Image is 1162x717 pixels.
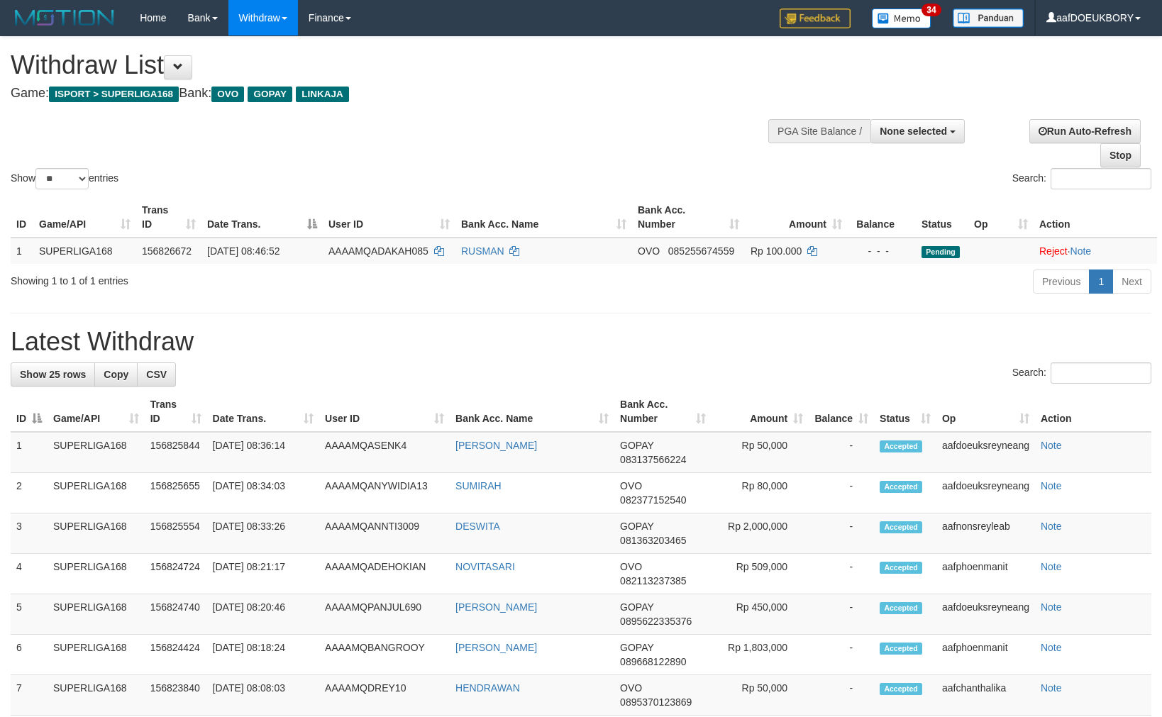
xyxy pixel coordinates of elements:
[1012,168,1151,189] label: Search:
[11,432,48,473] td: 1
[620,494,686,506] span: Copy 082377152540 to clipboard
[142,245,192,257] span: 156826672
[620,696,692,708] span: Copy 0895370123869 to clipboard
[1041,561,1062,572] a: Note
[11,362,95,387] a: Show 25 rows
[48,391,145,432] th: Game/API: activate to sort column ascending
[11,328,1151,356] h1: Latest Withdraw
[49,87,179,102] span: ISPORT > SUPERLIGA168
[620,656,686,667] span: Copy 089668122890 to clipboard
[809,594,874,635] td: -
[880,683,922,695] span: Accepted
[809,391,874,432] th: Balance: activate to sort column ascending
[916,197,968,238] th: Status
[620,561,642,572] span: OVO
[48,635,145,675] td: SUPERLIGA168
[455,682,520,694] a: HENDRAWAN
[751,245,802,257] span: Rp 100.000
[745,197,848,238] th: Amount: activate to sort column ascending
[104,369,128,380] span: Copy
[207,245,280,257] span: [DATE] 08:46:52
[968,197,1034,238] th: Op: activate to sort column ascending
[11,197,33,238] th: ID
[207,391,319,432] th: Date Trans.: activate to sort column ascending
[319,554,450,594] td: AAAAMQADEHOKIAN
[1041,440,1062,451] a: Note
[323,197,455,238] th: User ID: activate to sort column ascending
[1112,269,1151,294] a: Next
[614,391,712,432] th: Bank Acc. Number: activate to sort column ascending
[207,594,319,635] td: [DATE] 08:20:46
[48,675,145,716] td: SUPERLIGA168
[11,51,760,79] h1: Withdraw List
[11,7,118,28] img: MOTION_logo.png
[1029,119,1141,143] a: Run Auto-Refresh
[207,473,319,513] td: [DATE] 08:34:03
[620,601,653,613] span: GOPAY
[1051,362,1151,384] input: Search:
[1033,269,1090,294] a: Previous
[712,473,809,513] td: Rp 80,000
[848,197,916,238] th: Balance
[953,9,1024,28] img: panduan.png
[450,391,614,432] th: Bank Acc. Name: activate to sort column ascending
[620,642,653,653] span: GOPAY
[936,554,1035,594] td: aafphoenmanit
[712,432,809,473] td: Rp 50,000
[872,9,931,28] img: Button%20Memo.svg
[1041,601,1062,613] a: Note
[455,480,502,491] a: SUMIRAH
[319,473,450,513] td: AAAAMQANYWIDIA13
[319,513,450,554] td: AAAAMQANNTI3009
[48,513,145,554] td: SUPERLIGA168
[712,675,809,716] td: Rp 50,000
[809,473,874,513] td: -
[1100,143,1141,167] a: Stop
[809,635,874,675] td: -
[136,197,201,238] th: Trans ID: activate to sort column ascending
[620,682,642,694] span: OVO
[936,391,1035,432] th: Op: activate to sort column ascending
[620,480,642,491] span: OVO
[880,521,922,533] span: Accepted
[145,594,207,635] td: 156824740
[1041,682,1062,694] a: Note
[768,119,870,143] div: PGA Site Balance /
[936,432,1035,473] td: aafdoeuksreyneang
[11,675,48,716] td: 7
[620,535,686,546] span: Copy 081363203465 to clipboard
[145,675,207,716] td: 156823840
[1089,269,1113,294] a: 1
[1041,480,1062,491] a: Note
[1034,238,1157,264] td: ·
[11,168,118,189] label: Show entries
[880,602,922,614] span: Accepted
[668,245,734,257] span: Copy 085255674559 to clipboard
[880,481,922,493] span: Accepted
[455,440,537,451] a: [PERSON_NAME]
[211,87,244,102] span: OVO
[319,675,450,716] td: AAAAMQDREY10
[712,554,809,594] td: Rp 509,000
[936,513,1035,554] td: aafnonsreyleab
[11,268,474,288] div: Showing 1 to 1 of 1 entries
[620,521,653,532] span: GOPAY
[48,594,145,635] td: SUPERLIGA168
[35,168,89,189] select: Showentries
[1041,642,1062,653] a: Note
[1012,362,1151,384] label: Search:
[880,643,922,655] span: Accepted
[712,594,809,635] td: Rp 450,000
[455,521,500,532] a: DESWITA
[1039,245,1068,257] a: Reject
[1035,391,1151,432] th: Action
[809,513,874,554] td: -
[207,432,319,473] td: [DATE] 08:36:14
[1070,245,1092,257] a: Note
[11,87,760,101] h4: Game: Bank:
[207,675,319,716] td: [DATE] 08:08:03
[461,245,504,257] a: RUSMAN
[620,440,653,451] span: GOPAY
[936,473,1035,513] td: aafdoeuksreyneang
[936,594,1035,635] td: aafdoeuksreyneang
